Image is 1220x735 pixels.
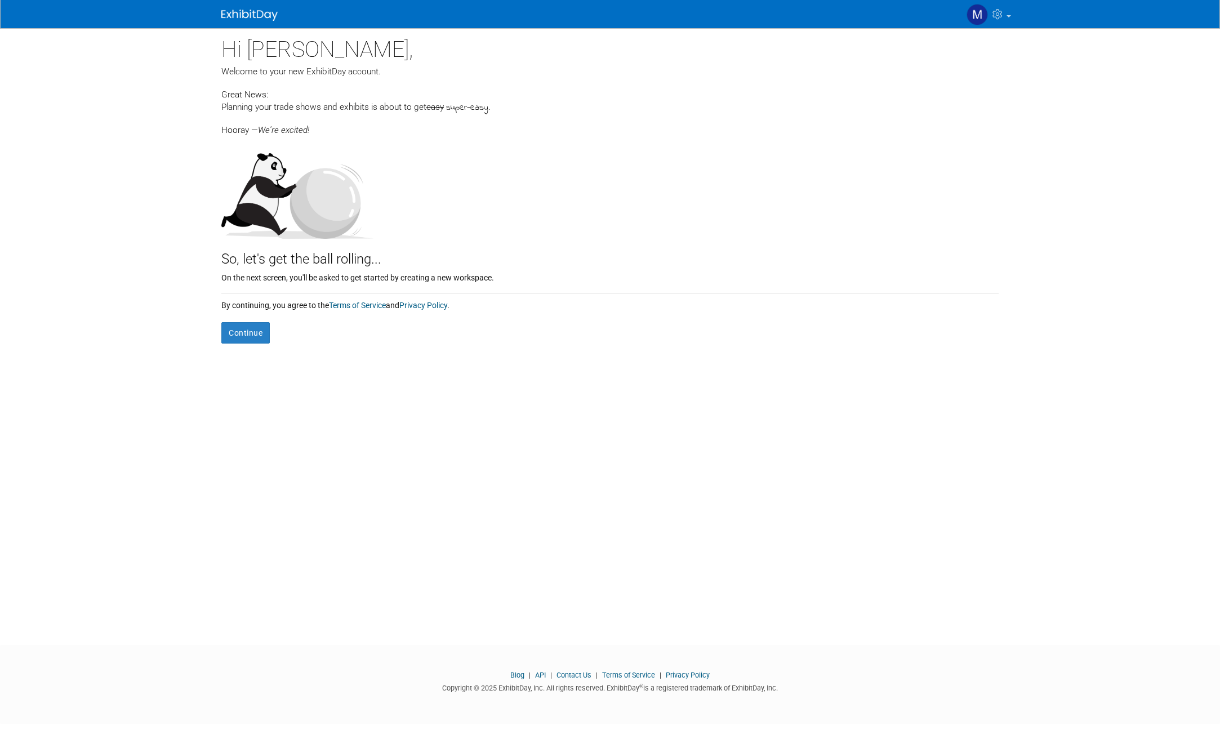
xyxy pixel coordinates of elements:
div: Planning your trade shows and exhibits is about to get . [221,101,999,114]
span: | [593,671,600,679]
a: Contact Us [556,671,591,679]
span: easy [426,102,444,112]
div: On the next screen, you'll be asked to get started by creating a new workspace. [221,269,999,283]
span: | [547,671,555,679]
a: API [535,671,546,679]
div: Welcome to your new ExhibitDay account. [221,65,999,78]
span: | [526,671,533,679]
img: Let's get the ball rolling [221,142,373,239]
div: Great News: [221,88,999,101]
sup: ® [639,683,643,689]
div: So, let's get the ball rolling... [221,239,999,269]
div: Hi [PERSON_NAME], [221,28,999,65]
a: Blog [510,671,524,679]
a: Privacy Policy [399,301,447,310]
a: Privacy Policy [666,671,710,679]
button: Continue [221,322,270,344]
span: super-easy [446,101,488,114]
img: marlo barreto [967,4,988,25]
span: | [657,671,664,679]
img: ExhibitDay [221,10,278,21]
span: We're excited! [258,125,309,135]
div: Hooray — [221,114,999,136]
a: Terms of Service [602,671,655,679]
a: Terms of Service [329,301,386,310]
div: By continuing, you agree to the and . [221,294,999,311]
